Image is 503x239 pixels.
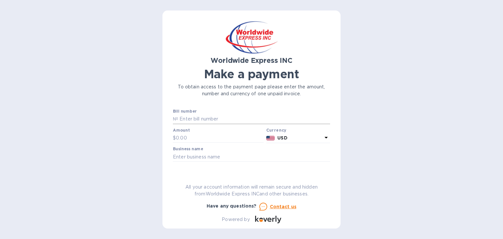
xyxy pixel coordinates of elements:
label: Amount [173,128,190,132]
u: Contact us [270,204,297,209]
b: Have any questions? [207,203,257,209]
input: Enter business name [173,152,330,162]
p: $ [173,135,176,141]
p: № [173,116,178,122]
b: Worldwide Express INC [211,56,292,64]
p: To obtain access to the payment page please enter the amount, number and currency of one unpaid i... [173,83,330,97]
b: Currency [266,128,287,133]
b: USD [277,135,287,140]
input: Enter bill number [178,114,330,124]
img: USD [266,136,275,140]
p: All your account information will remain secure and hidden from Worldwide Express INC and other b... [173,184,330,197]
h1: Make a payment [173,67,330,81]
label: Business name [173,147,203,151]
input: 0.00 [176,133,264,143]
p: Powered by [222,216,250,223]
label: Bill number [173,110,196,114]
